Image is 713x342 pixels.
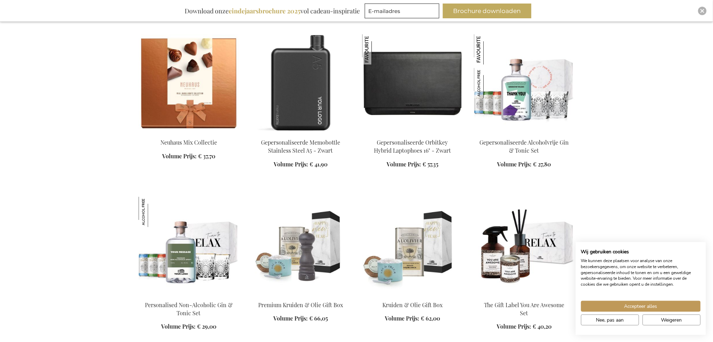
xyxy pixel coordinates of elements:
[162,152,197,160] span: Volume Prijs:
[250,197,351,295] img: Premium Kruiden & Olie Gift Box
[533,160,551,168] span: € 27,80
[139,197,239,295] img: Personalised Non-Alcoholic Gin & Tonic Set
[474,34,504,64] img: Gepersonaliseerde Alcoholvrije Gin & Tonic Set
[250,292,351,299] a: Premium Kruiden & Olie Gift Box
[182,4,363,18] div: Download onze vol cadeau-inspiratie
[421,315,440,322] span: € 62,00
[139,197,169,227] img: Personalised Non-Alcoholic Gin & Tonic Set
[273,315,328,323] a: Volume Prijs: € 66,05
[581,249,701,255] h2: Wij gebruiken cookies
[362,34,393,64] img: Gepersonaliseerde Orbitkey Hybrid Laptophoes 16" - Zwart
[273,315,308,322] span: Volume Prijs:
[197,323,216,330] span: € 29,00
[362,130,463,137] a: Personalised Orbitkey Hybrid Laptop Sleeve 16" - Black Gepersonaliseerde Orbitkey Hybrid Laptopho...
[387,160,421,168] span: Volume Prijs:
[145,301,233,317] a: Personalised Non-Alcoholic Gin & Tonic Set
[474,68,504,98] img: Gepersonaliseerde Alcoholvrije Gin & Tonic Set
[365,4,439,18] input: E-mailadres
[661,316,682,324] span: Weigeren
[374,139,451,154] a: Gepersonaliseerde Orbitkey Hybrid Laptophoes 16" - Zwart
[139,34,239,133] img: Neuhaus Mix Collection
[250,34,351,133] img: Gepersonaliseerde Memobottle Stainless Steel A5 - Zwart
[422,160,438,168] span: € 57,35
[474,292,575,299] a: The Gift Label You Are Awesome Set
[139,130,239,137] a: Neuhaus Mix Collection
[497,160,532,168] span: Volume Prijs:
[198,152,215,160] span: € 37,70
[497,323,552,331] a: Volume Prijs: € 40,20
[362,197,463,295] img: Kruiden & Olie Gift Box
[581,301,701,312] button: Accepteer alle cookies
[385,315,419,322] span: Volume Prijs:
[698,7,707,15] div: Close
[700,9,705,13] img: Close
[596,316,624,324] span: Nee, pas aan
[484,301,565,317] a: The Gift Label You Are Awesome Set
[274,160,327,169] a: Volume Prijs: € 41,90
[480,139,569,154] a: Gepersonaliseerde Alcoholvrije Gin & Tonic Set
[443,4,531,18] button: Brochure downloaden
[497,160,551,169] a: Volume Prijs: € 27,80
[474,130,575,137] a: Gepersonaliseerde Alcoholvrije Gin & Tonic Set Gepersonaliseerde Alcoholvrije Gin & Tonic Set Gep...
[643,315,701,325] button: Alle cookies weigeren
[161,323,196,330] span: Volume Prijs:
[309,315,328,322] span: € 66,05
[310,160,327,168] span: € 41,90
[474,34,575,133] img: Gepersonaliseerde Alcoholvrije Gin & Tonic Set
[365,4,441,20] form: marketing offers and promotions
[160,139,217,146] a: Neuhaus Mix Collectie
[533,323,552,330] span: € 40,20
[229,7,300,15] b: eindejaarsbrochure 2025
[387,160,438,169] a: Volume Prijs: € 57,35
[139,292,239,299] a: Personalised Non-Alcoholic Gin & Tonic Set Personalised Non-Alcoholic Gin & Tonic Set
[362,292,463,299] a: Kruiden & Olie Gift Box
[250,130,351,137] a: Gepersonaliseerde Memobottle Stainless Steel A5 - Zwart
[162,152,215,160] a: Volume Prijs: € 37,70
[274,160,308,168] span: Volume Prijs:
[362,34,463,133] img: Personalised Orbitkey Hybrid Laptop Sleeve 16" - Black
[581,258,701,287] p: We kunnen deze plaatsen voor analyse van onze bezoekersgegevens, om onze website te verbeteren, g...
[581,315,639,325] button: Pas cookie voorkeuren aan
[385,315,440,323] a: Volume Prijs: € 62,00
[161,323,216,331] a: Volume Prijs: € 29,00
[474,197,575,295] img: The Gift Label You Are Awesome Set
[261,139,340,154] a: Gepersonaliseerde Memobottle Stainless Steel A5 - Zwart
[497,323,531,330] span: Volume Prijs:
[382,301,443,309] a: Kruiden & Olie Gift Box
[624,303,657,310] span: Accepteer alles
[258,301,343,309] a: Premium Kruiden & Olie Gift Box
